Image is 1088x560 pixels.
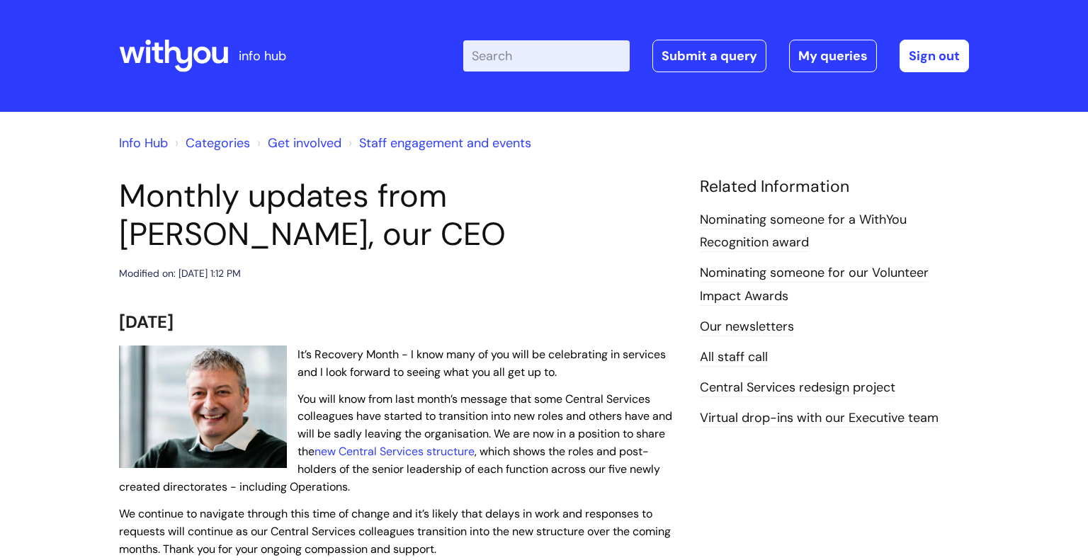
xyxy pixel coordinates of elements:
a: Nominating someone for our Volunteer Impact Awards [700,264,929,305]
li: Solution home [171,132,250,154]
a: Info Hub [119,135,168,152]
input: Search [463,40,630,72]
a: new Central Services structure [314,444,475,459]
div: | - [463,40,969,72]
a: Central Services redesign project [700,379,895,397]
a: Sign out [900,40,969,72]
a: All staff call [700,348,768,367]
a: Our newsletters [700,318,794,336]
span: You will know from last month’s message that some Central Services colleagues have started to tra... [119,392,672,494]
a: Categories [186,135,250,152]
h4: Related Information [700,177,969,197]
li: Get involved [254,132,341,154]
a: Submit a query [652,40,766,72]
img: WithYou Chief Executive Simon Phillips pictured looking at the camera and smiling [119,345,287,469]
a: Virtual drop-ins with our Executive team [700,409,939,428]
a: Nominating someone for a WithYou Recognition award [700,211,907,252]
a: My queries [789,40,877,72]
a: Staff engagement and events [359,135,531,152]
li: Staff engagement and events [345,132,531,154]
p: info hub [239,45,286,67]
span: We continue to navigate through this time of change and it’s likely that delays in work and respo... [119,506,671,556]
span: [DATE] [119,311,174,333]
a: Get involved [268,135,341,152]
span: It’s Recovery Month - I know many of you will be celebrating in services and I look forward to se... [297,347,666,379]
h1: Monthly updates from [PERSON_NAME], our CEO [119,177,679,253]
div: Modified on: [DATE] 1:12 PM [119,265,241,282]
